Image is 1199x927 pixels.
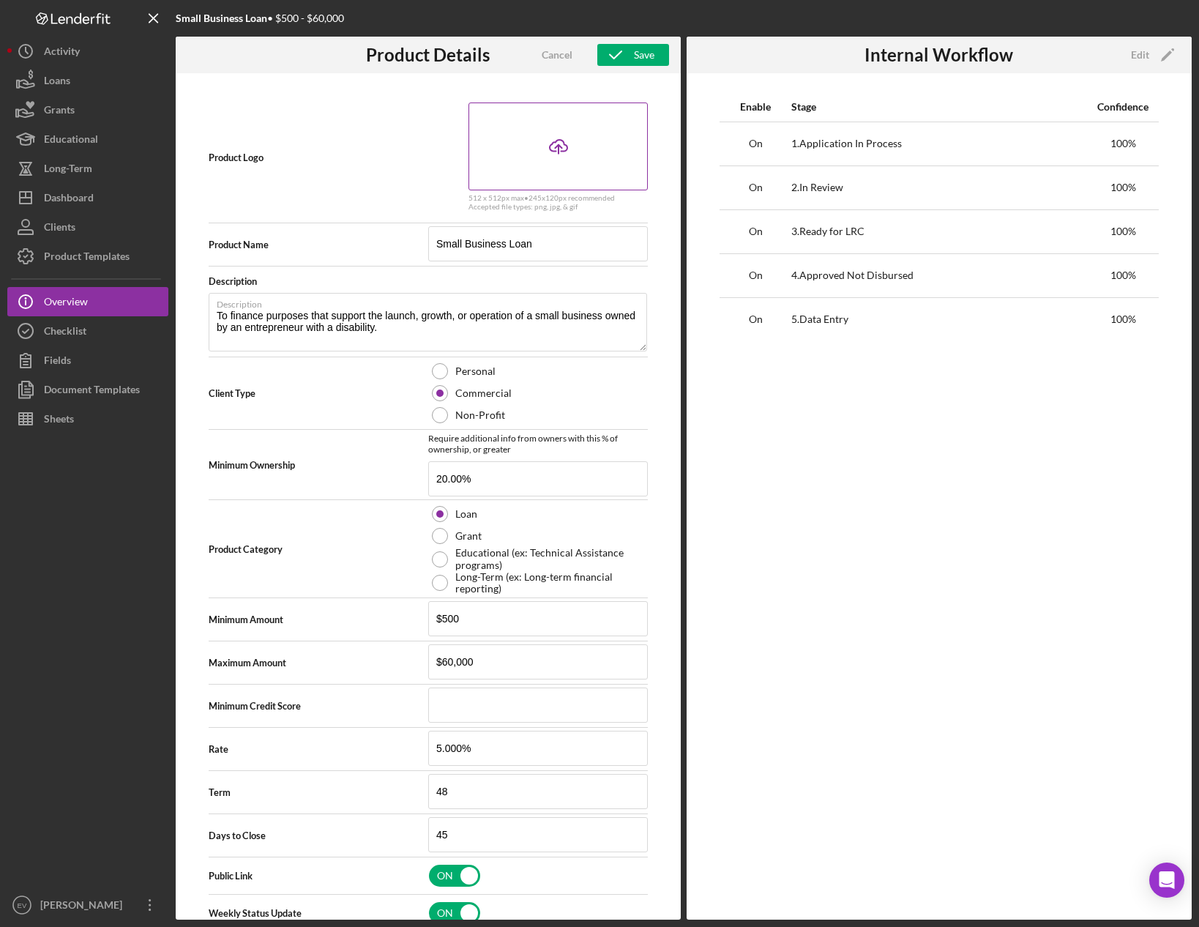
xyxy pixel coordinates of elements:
div: Open Intercom Messenger [1149,863,1184,898]
td: 4 . Approved Not Disbursed [791,253,1087,297]
label: Personal [455,365,496,377]
div: Activity [44,37,80,70]
td: On [720,209,791,253]
button: Save [597,44,669,66]
span: Weekly Status Update [209,907,428,919]
td: 3 . Ready for LRC [791,209,1087,253]
div: Accepted file types: png, jpg, & gif [468,203,648,212]
div: Clients [44,212,75,245]
div: Edit [1131,44,1149,66]
div: Cancel [542,44,572,66]
h3: Internal Workflow [864,45,1013,65]
h3: Product Details [366,45,490,65]
div: Sheets [44,404,74,437]
span: Rate [209,743,428,755]
span: Description [209,275,257,287]
button: Product Templates [7,242,168,271]
button: Educational [7,124,168,154]
span: Term [209,786,428,798]
td: On [720,122,791,165]
div: Long-Term [44,154,92,187]
button: Checklist [7,316,168,346]
button: Sheets [7,404,168,433]
td: 100 % [1087,209,1159,253]
th: Enable [720,92,791,122]
div: Loans [44,66,70,99]
td: On [720,253,791,297]
label: Non-Profit [455,409,505,421]
div: Product Templates [44,242,130,275]
div: Save [634,44,654,66]
span: Days to Close [209,830,428,841]
label: Long-Term (ex: Long-term financial reporting) [455,571,644,595]
td: 100 % [1087,253,1159,297]
span: Product Category [209,543,428,555]
label: Description [217,294,647,310]
div: 512 x 512px max • 245 x 120 px recommended [468,194,648,203]
b: Small Business Loan [176,12,267,24]
div: Checklist [44,316,86,349]
text: EV [18,901,27,909]
td: 2 . In Review [791,165,1087,209]
label: Grant [455,530,482,542]
button: Long-Term [7,154,168,183]
button: Loans [7,66,168,95]
td: 1 . Application In Process [791,122,1087,165]
div: • $500 - $60,000 [176,12,344,24]
span: Public Link [209,870,428,882]
span: Client Type [209,387,428,399]
button: Document Templates [7,375,168,404]
button: Overview [7,287,168,316]
th: Confidence [1087,92,1159,122]
td: 100 % [1087,165,1159,209]
div: Educational [44,124,98,157]
div: [PERSON_NAME] [37,890,132,923]
span: Minimum Credit Score [209,700,428,712]
label: Educational (ex: Technical Assistance programs) [455,547,644,570]
label: Loan [455,508,477,520]
button: Edit [1122,44,1180,66]
div: Overview [44,287,88,320]
button: Clients [7,212,168,242]
th: Stage [791,92,1087,122]
span: Minimum Amount [209,614,428,625]
div: Grants [44,95,75,128]
td: 100 % [1087,122,1159,165]
button: Dashboard [7,183,168,212]
button: Grants [7,95,168,124]
div: Dashboard [44,183,94,216]
label: Commercial [455,387,512,399]
button: Cancel [520,44,594,66]
td: On [720,297,791,341]
div: Document Templates [44,375,140,408]
button: Activity [7,37,168,66]
td: On [720,165,791,209]
span: Minimum Ownership [209,459,428,471]
div: Require additional info from owners with this % of ownership, or greater [428,433,648,455]
button: Fields [7,346,168,375]
td: 100 % [1087,297,1159,341]
span: Maximum Amount [209,657,428,669]
span: Product Logo [209,152,428,163]
span: Product Name [209,239,428,250]
td: 5 . Data Entry [791,297,1087,341]
textarea: To finance purposes that support the launch, growth, or operation of a small business owned by an... [209,293,647,351]
button: EV[PERSON_NAME] [7,890,168,920]
div: Fields [44,346,71,379]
